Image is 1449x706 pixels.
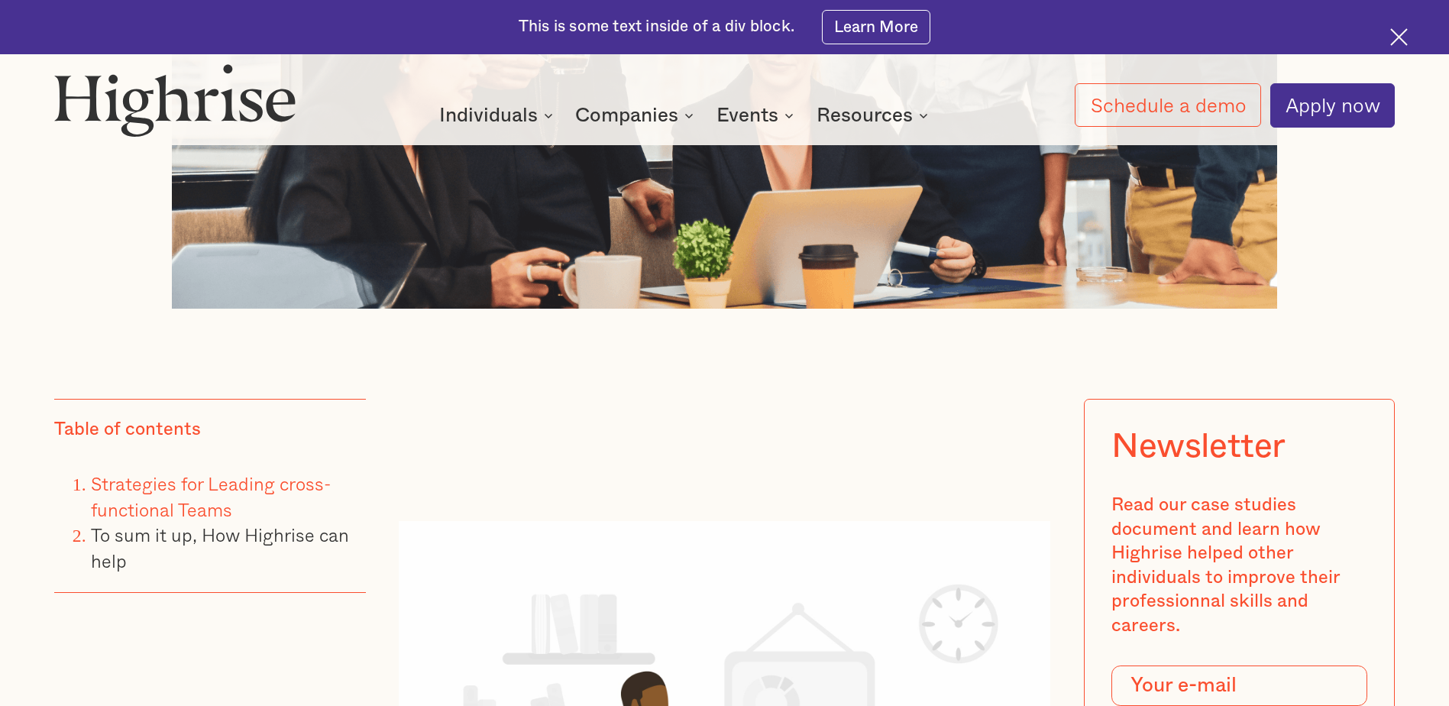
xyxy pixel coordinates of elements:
[1075,83,1260,127] a: Schedule a demo
[54,63,296,137] img: Highrise logo
[439,106,538,125] div: Individuals
[1111,427,1286,467] div: Newsletter
[575,106,678,125] div: Companies
[1270,83,1395,128] a: Apply now
[575,106,698,125] div: Companies
[519,16,794,37] div: This is some text inside of a div block.
[817,106,933,125] div: Resources
[716,106,778,125] div: Events
[1390,28,1408,46] img: Cross icon
[439,106,558,125] div: Individuals
[91,520,349,575] a: To sum it up, How Highrise can help
[822,10,931,44] a: Learn More
[91,469,331,523] a: Strategies for Leading cross-functional Teams
[54,418,201,442] div: Table of contents
[817,106,913,125] div: Resources
[716,106,798,125] div: Events
[1111,494,1367,638] div: Read our case studies document and learn how Highrise helped other individuals to improve their p...
[1111,666,1367,706] input: Your e-mail
[399,399,1050,432] p: ‍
